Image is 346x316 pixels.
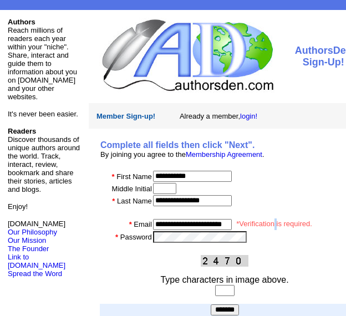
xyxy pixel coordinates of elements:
[186,150,262,159] a: Membership Agreement
[120,233,152,241] font: Password
[8,110,78,118] font: It's never been easier.
[8,269,62,278] font: Spread the Word
[240,112,257,120] a: login!
[8,127,36,135] b: Readers
[112,185,152,193] font: Middle Initial
[201,255,248,267] img: This Is CAPTCHA Image
[117,197,152,205] font: Last Name
[134,220,152,228] font: Email
[8,253,65,269] a: Link to [DOMAIN_NAME]
[8,220,65,236] font: [DOMAIN_NAME]
[8,127,80,193] font: Discover thousands of unique authors around the world. Track, interact, review, bookmark and shar...
[100,150,264,159] font: By joining you agree to the .
[8,18,35,26] font: Authors
[99,18,275,93] img: logo.jpg
[96,112,155,120] font: Member Sign-up!
[116,172,152,181] font: First Name
[100,140,255,150] b: Complete all fields then click "Next".
[8,26,77,101] font: Reach millions of readers each year within your "niche". Share, interact and guide them to inform...
[180,112,257,120] font: Already a member,
[8,244,49,253] a: The Founder
[160,275,288,284] font: Type characters in image above.
[8,236,46,244] a: Our Mission
[236,220,312,228] font: *Verification is required.
[8,202,28,211] font: Enjoy!
[8,268,62,278] a: Spread the Word
[8,228,57,236] a: Our Philosophy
